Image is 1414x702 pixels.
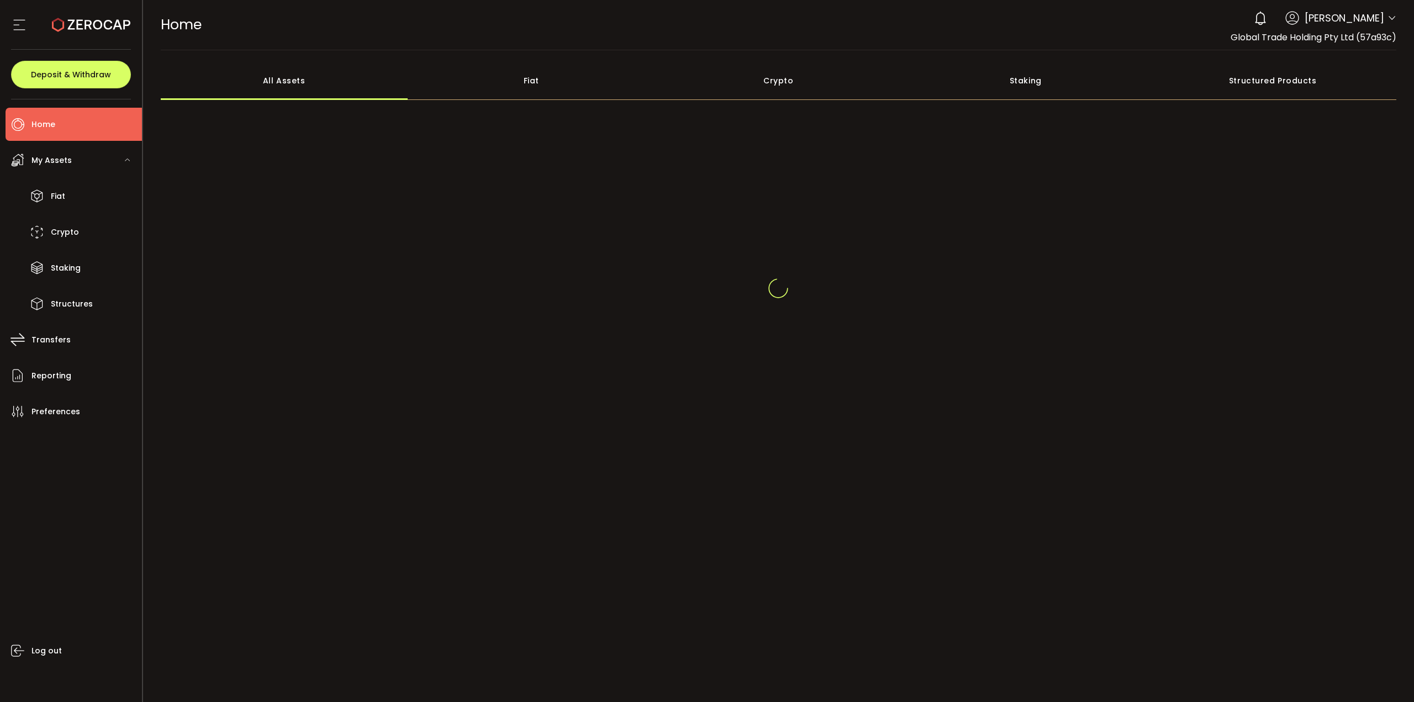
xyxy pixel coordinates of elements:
button: Deposit & Withdraw [11,61,131,88]
span: Structures [51,296,93,312]
div: Crypto [655,61,903,100]
span: Global Trade Holding Pty Ltd (57a93c) [1231,31,1396,44]
span: Deposit & Withdraw [31,71,111,78]
span: Preferences [31,404,80,420]
span: Log out [31,643,62,659]
span: Transfers [31,332,71,348]
span: Crypto [51,224,79,240]
span: [PERSON_NAME] [1305,10,1384,25]
div: Fiat [408,61,655,100]
div: All Assets [161,61,408,100]
div: Structured Products [1149,61,1397,100]
span: Staking [51,260,81,276]
span: Home [31,117,55,133]
div: Staking [902,61,1149,100]
span: Fiat [51,188,65,204]
span: Home [161,15,202,34]
span: Reporting [31,368,71,384]
span: My Assets [31,152,72,168]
